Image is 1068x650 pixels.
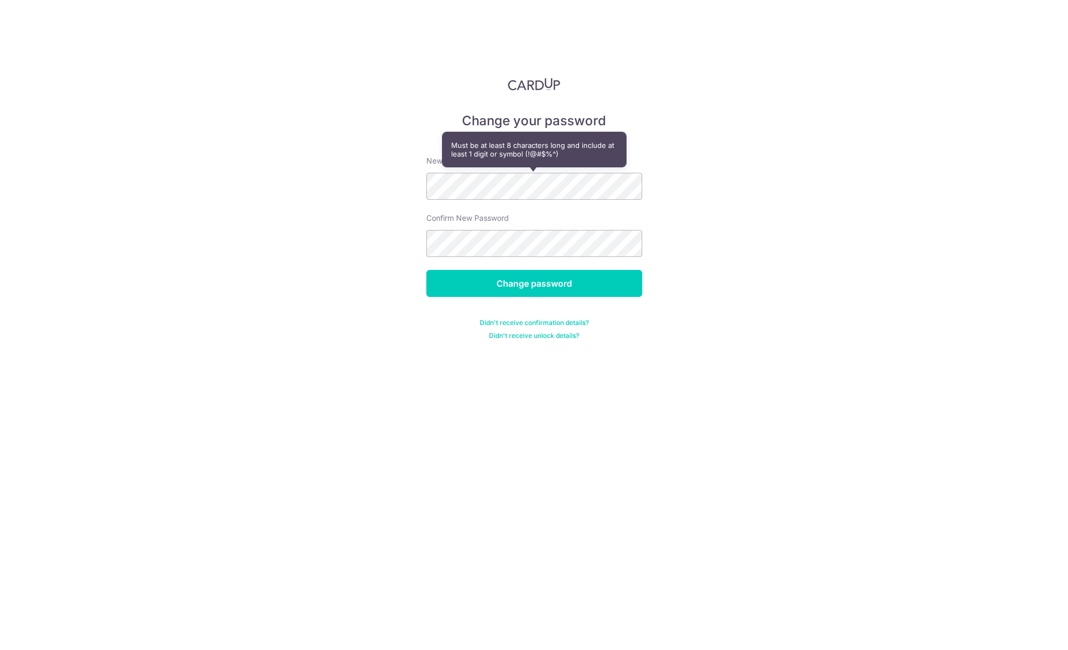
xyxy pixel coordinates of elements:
img: CardUp Logo [508,78,561,91]
input: Change password [426,270,642,297]
a: Didn't receive unlock details? [489,331,579,340]
label: Confirm New Password [426,213,509,224]
label: New password [426,155,479,166]
a: Didn't receive confirmation details? [480,319,589,327]
h5: Change your password [426,112,642,130]
div: Must be at least 8 characters long and include at least 1 digit or symbol (!@#$%^) [443,132,626,167]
